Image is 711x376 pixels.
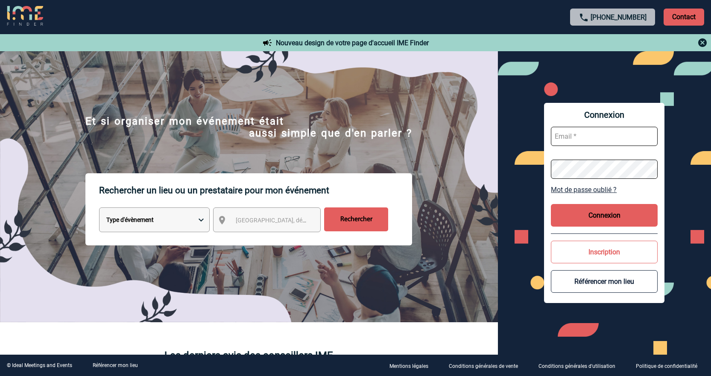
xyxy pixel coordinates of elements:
[99,173,412,207] p: Rechercher un lieu ou un prestataire pour mon événement
[324,207,388,231] input: Rechercher
[551,186,658,194] a: Mot de passe oublié ?
[551,270,658,293] button: Référencer mon lieu
[449,363,518,369] p: Conditions générales de vente
[664,9,704,26] p: Contact
[236,217,354,224] span: [GEOGRAPHIC_DATA], département, région...
[532,361,629,370] a: Conditions générales d'utilisation
[629,361,711,370] a: Politique de confidentialité
[551,127,658,146] input: Email *
[579,12,589,23] img: call-24-px.png
[636,363,697,369] p: Politique de confidentialité
[591,13,647,21] a: [PHONE_NUMBER]
[389,363,428,369] p: Mentions légales
[7,362,72,368] div: © Ideal Meetings and Events
[538,363,615,369] p: Conditions générales d'utilisation
[383,361,442,370] a: Mentions légales
[442,361,532,370] a: Conditions générales de vente
[93,362,138,368] a: Référencer mon lieu
[551,241,658,263] button: Inscription
[551,204,658,227] button: Connexion
[551,110,658,120] span: Connexion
